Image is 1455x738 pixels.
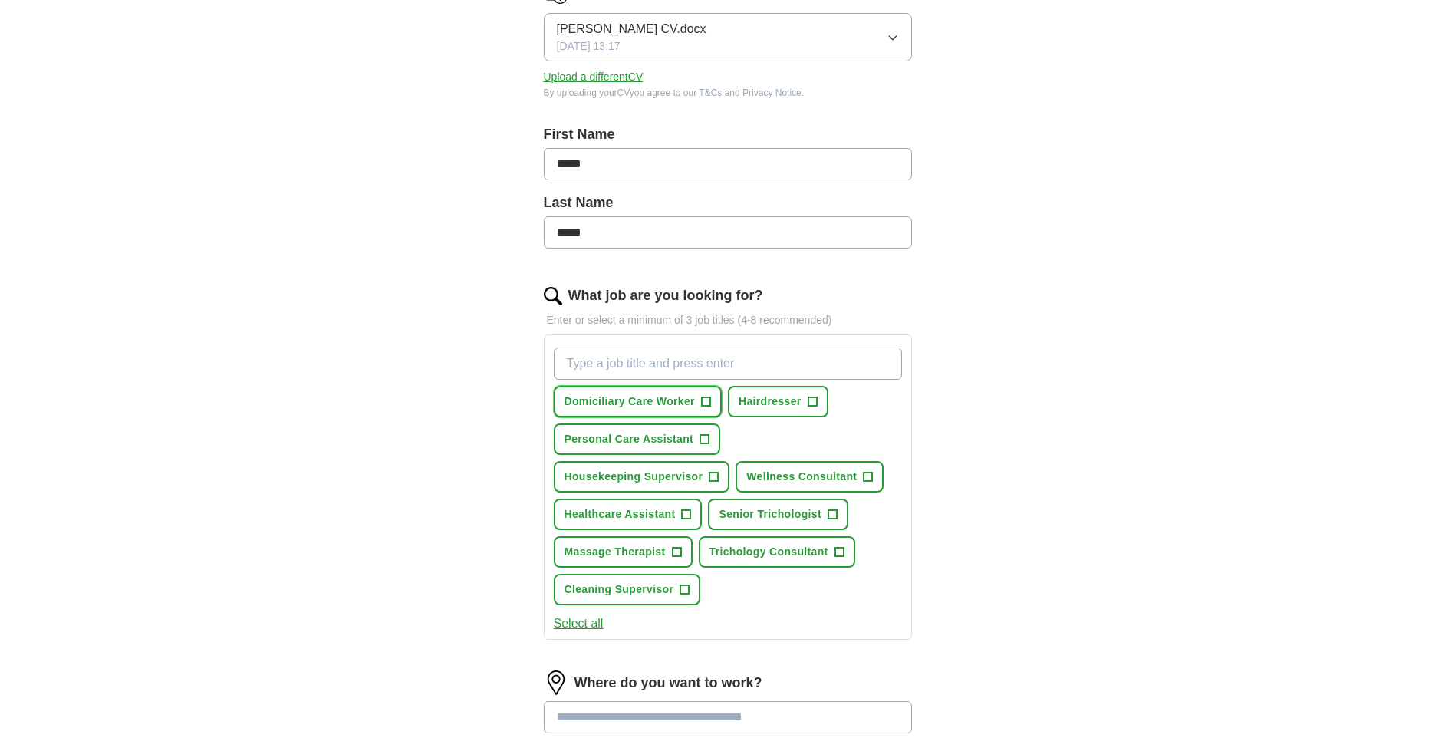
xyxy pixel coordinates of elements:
button: Domiciliary Care Worker [554,386,722,417]
span: Senior Trichologist [719,506,821,522]
div: By uploading your CV you agree to our and . [544,86,912,100]
button: Massage Therapist [554,536,693,568]
button: Senior Trichologist [708,499,848,530]
span: Wellness Consultant [746,469,857,485]
input: Type a job title and press enter [554,348,902,380]
button: [PERSON_NAME] CV.docx[DATE] 13:17 [544,13,912,61]
span: Housekeeping Supervisor [565,469,703,485]
button: Wellness Consultant [736,461,884,493]
label: Last Name [544,193,912,213]
a: T&Cs [699,87,722,98]
span: Cleaning Supervisor [565,582,674,598]
span: Healthcare Assistant [565,506,676,522]
span: Hairdresser [739,394,802,410]
span: [PERSON_NAME] CV.docx [557,20,706,38]
a: Privacy Notice [742,87,802,98]
span: [DATE] 13:17 [557,38,621,54]
button: Upload a differentCV [544,69,644,85]
button: Personal Care Assistant [554,423,721,455]
span: Personal Care Assistant [565,431,694,447]
button: Healthcare Assistant [554,499,703,530]
span: Massage Therapist [565,544,666,560]
span: Domiciliary Care Worker [565,394,695,410]
button: Cleaning Supervisor [554,574,701,605]
button: Hairdresser [728,386,828,417]
label: First Name [544,124,912,145]
span: Trichology Consultant [709,544,828,560]
img: search.png [544,287,562,305]
img: location.png [544,670,568,695]
label: What job are you looking for? [568,285,763,306]
label: Where do you want to work? [574,673,762,694]
p: Enter or select a minimum of 3 job titles (4-8 recommended) [544,312,912,328]
button: Trichology Consultant [699,536,855,568]
button: Select all [554,614,604,633]
button: Housekeeping Supervisor [554,461,730,493]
